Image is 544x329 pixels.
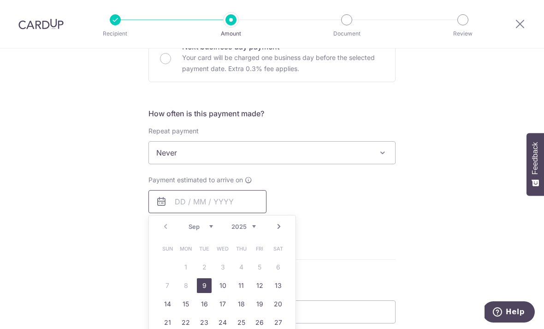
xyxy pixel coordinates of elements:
span: Thursday [234,241,248,256]
a: 10 [215,278,230,293]
span: Payment estimated to arrive on [148,175,243,185]
span: Sunday [160,241,175,256]
a: Next [273,221,284,232]
label: Repeat payment [148,126,199,136]
p: Review [429,29,497,38]
h5: How often is this payment made? [148,108,396,119]
span: Tuesday [197,241,212,256]
a: 13 [271,278,285,293]
iframe: Opens a widget where you can find more information [485,301,535,324]
a: 19 [252,297,267,311]
a: 14 [160,297,175,311]
a: 12 [252,278,267,293]
span: Wednesday [215,241,230,256]
p: Recipient [81,29,149,38]
a: 18 [234,297,248,311]
img: CardUp [18,18,64,30]
span: Monday [178,241,193,256]
span: Feedback [531,142,539,174]
span: Friday [252,241,267,256]
p: Amount [197,29,265,38]
a: 16 [197,297,212,311]
a: 11 [234,278,248,293]
span: Never [148,141,396,164]
input: DD / MM / YYYY [148,190,266,213]
p: Document [313,29,381,38]
span: Saturday [271,241,285,256]
span: Never [149,142,395,164]
button: Feedback - Show survey [526,133,544,196]
a: 17 [215,297,230,311]
a: 20 [271,297,285,311]
a: 9 [197,278,212,293]
a: 15 [178,297,193,311]
p: Your card will be charged one business day before the selected payment date. Extra 0.3% fee applies. [182,52,384,74]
